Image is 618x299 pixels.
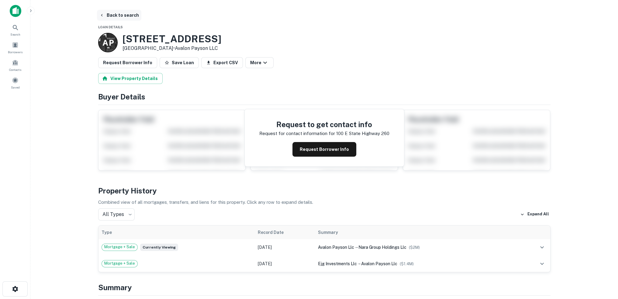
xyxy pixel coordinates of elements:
h3: [STREET_ADDRESS] [123,33,221,45]
button: Request Borrower Info [98,57,157,68]
a: Contacts [2,57,29,73]
h4: Buyer Details [98,91,551,102]
div: → [318,260,516,267]
button: Back to search [97,10,141,21]
div: → [318,244,516,251]
th: Type [98,226,255,239]
p: [GEOGRAPHIC_DATA] • [123,45,221,52]
span: avalon payson llc [361,261,397,266]
h4: Summary [98,282,551,293]
button: Save Loan [160,57,199,68]
iframe: Chat Widget [588,250,618,280]
span: Currently viewing [140,244,178,251]
button: expand row [537,259,547,269]
span: Borrowers [8,50,22,54]
span: Contacts [9,67,21,72]
span: Mortgage + Sale [102,260,137,266]
h4: Request to get contact info [259,119,389,130]
span: ($ 1.4M ) [400,262,414,266]
div: All Types [98,208,135,221]
p: A P [102,37,113,49]
img: capitalize-icon.png [10,5,21,17]
button: Request Borrower Info [292,142,356,157]
button: View Property Details [98,73,163,84]
p: Request for contact information for [259,130,335,137]
p: 100 e state highway 260 [336,130,389,137]
button: More [245,57,274,68]
a: Borrowers [2,39,29,56]
span: Loan Details [98,25,123,29]
button: expand row [537,242,547,252]
span: nara group holdings llc [358,245,406,250]
th: Summary [315,226,519,239]
a: Search [2,22,29,38]
span: Mortgage + Sale [102,244,137,250]
span: Saved [11,85,20,90]
span: Search [10,32,20,37]
a: Saved [2,75,29,91]
button: Export CSV [201,57,243,68]
td: [DATE] [255,239,315,256]
a: Avalon Payson LLC [175,45,218,51]
span: ($ 2M ) [409,245,420,250]
p: Combined view of all mortgages, transfers, and liens for this property. Click any row to expand d... [98,199,551,206]
td: [DATE] [255,256,315,272]
span: avalon payson llc [318,245,354,250]
h4: Property History [98,185,551,196]
button: Expand All [519,210,551,219]
th: Record Date [255,226,315,239]
span: ejg investments llc [318,261,357,266]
